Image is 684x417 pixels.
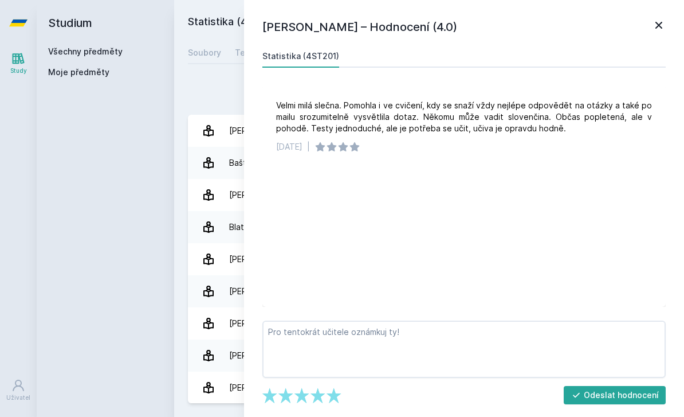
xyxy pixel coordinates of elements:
a: [PERSON_NAME] [188,243,670,275]
span: Moje předměty [48,67,109,78]
div: Bašta Milan [229,151,273,174]
a: Soubory [188,41,221,64]
a: [PERSON_NAME] 38 hodnocení 4.9 [188,115,670,147]
a: [PERSON_NAME] 2 hodnocení 3.5 [188,372,670,404]
a: Study [2,46,34,81]
a: Testy [235,41,258,64]
div: [PERSON_NAME] [229,280,293,303]
div: [PERSON_NAME] [229,344,293,367]
div: Blatná [PERSON_NAME] [229,216,319,239]
div: [PERSON_NAME] [229,312,293,335]
h2: Statistika (4ST201) [188,14,542,32]
div: | [307,141,310,153]
div: [PERSON_NAME] [229,376,293,399]
div: Testy [235,47,258,59]
a: [PERSON_NAME] 2 hodnocení 3.0 [188,307,670,340]
a: Všechny předměty [48,46,123,56]
a: [PERSON_NAME] 2 hodnocení 1.0 [188,179,670,211]
a: [PERSON_NAME] 13 hodnocení 4.8 [188,340,670,372]
div: [PERSON_NAME] [229,184,293,206]
div: [DATE] [276,141,302,153]
div: Uživatel [6,393,30,402]
div: [PERSON_NAME] [229,119,293,142]
button: Odeslat hodnocení [564,386,666,404]
div: [PERSON_NAME] [229,248,293,271]
a: Bašta Milan 50 hodnocení 5.0 [188,147,670,179]
div: Soubory [188,47,221,59]
div: Velmi milá slečna. Pomohla i ve cvičení, kdy se snaží vždy nejlépe odpovědět na otázky a také po ... [276,100,652,134]
a: Blatná [PERSON_NAME] 4 hodnocení 3.8 [188,211,670,243]
div: Study [10,67,27,75]
a: [PERSON_NAME] 1 hodnocení 4.0 [188,275,670,307]
a: Uživatel [2,373,34,408]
